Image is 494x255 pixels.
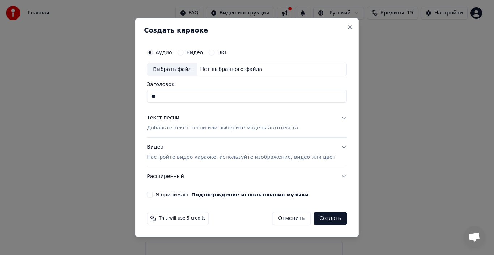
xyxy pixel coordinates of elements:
[191,192,308,197] button: Я принимаю
[156,192,308,197] label: Я принимаю
[159,216,205,221] span: This will use 5 credits
[147,138,347,167] button: ВидеоНастройте видео караоке: используйте изображение, видео или цвет
[147,115,179,122] div: Текст песни
[147,109,347,138] button: Текст песниДобавьте текст песни или выберите модель автотекста
[144,27,350,34] h2: Создать караоке
[147,125,298,132] p: Добавьте текст песни или выберите модель автотекста
[147,63,197,76] div: Выбрать файл
[147,82,347,87] label: Заголовок
[186,50,203,55] label: Видео
[197,66,265,73] div: Нет выбранного файла
[147,144,335,161] div: Видео
[147,154,335,161] p: Настройте видео караоке: используйте изображение, видео или цвет
[314,212,347,225] button: Создать
[156,50,172,55] label: Аудио
[217,50,227,55] label: URL
[147,167,347,186] button: Расширенный
[272,212,311,225] button: Отменить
